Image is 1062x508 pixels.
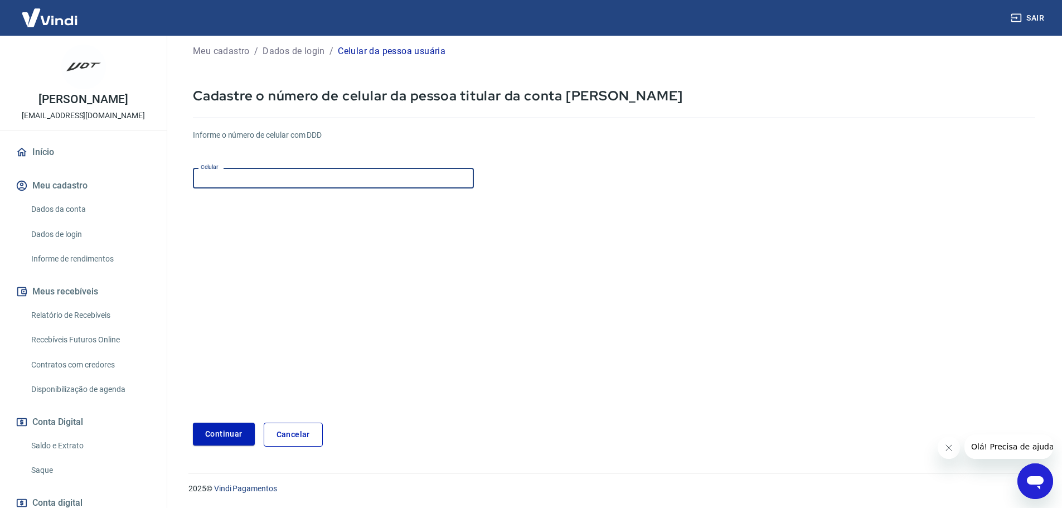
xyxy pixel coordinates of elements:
[13,140,153,165] a: Início
[27,304,153,327] a: Relatório de Recebíveis
[27,354,153,376] a: Contratos com credores
[193,129,1035,141] h6: Informe o número de celular com DDD
[13,1,86,35] img: Vindi
[61,45,106,89] img: f46487c4-30f2-4416-84d2-ae5b01cf0c7f.jpeg
[22,110,145,122] p: [EMAIL_ADDRESS][DOMAIN_NAME]
[27,459,153,482] a: Saque
[13,279,153,304] button: Meus recebíveis
[27,223,153,246] a: Dados de login
[1017,463,1053,499] iframe: Botão para abrir a janela de mensagens
[193,45,250,58] p: Meu cadastro
[188,483,1035,495] p: 2025 ©
[214,484,277,493] a: Vindi Pagamentos
[254,45,258,58] p: /
[193,87,1035,104] p: Cadastre o número de celular da pessoa titular da conta [PERSON_NAME]
[964,434,1053,459] iframe: Mensagem da empresa
[7,8,94,17] span: Olá! Precisa de ajuda?
[193,423,255,446] button: Continuar
[27,378,153,401] a: Disponibilização de agenda
[27,434,153,457] a: Saldo e Extrato
[38,94,128,105] p: [PERSON_NAME]
[938,437,960,459] iframe: Fechar mensagem
[1008,8,1049,28] button: Sair
[264,423,323,447] a: Cancelar
[13,173,153,198] button: Meu cadastro
[13,410,153,434] button: Conta Digital
[263,45,325,58] p: Dados de login
[201,163,219,171] label: Celular
[329,45,333,58] p: /
[27,248,153,270] a: Informe de rendimentos
[27,198,153,221] a: Dados da conta
[338,45,445,58] p: Celular da pessoa usuária
[27,328,153,351] a: Recebíveis Futuros Online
